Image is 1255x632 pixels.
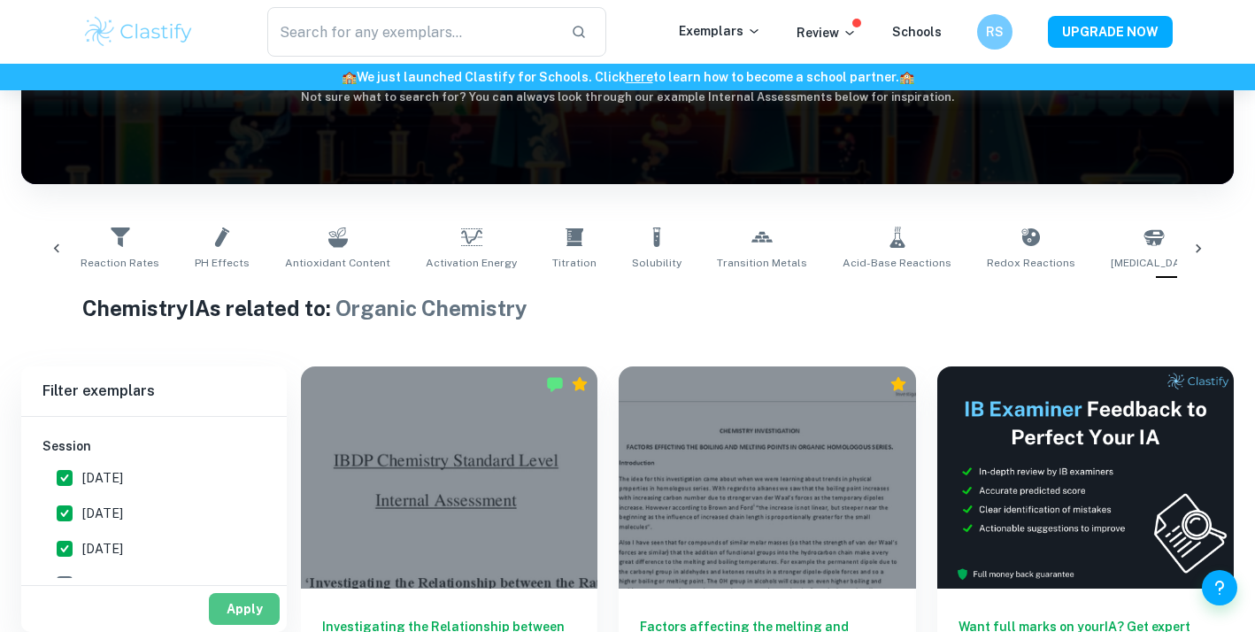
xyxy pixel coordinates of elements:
[1202,570,1237,605] button: Help and Feedback
[81,255,159,271] span: Reaction Rates
[209,593,280,625] button: Apply
[42,436,266,456] h6: Session
[267,7,557,57] input: Search for any exemplars...
[552,255,597,271] span: Titration
[546,375,564,393] img: Marked
[889,375,907,393] div: Premium
[426,255,517,271] span: Activation Energy
[21,366,287,416] h6: Filter exemplars
[285,255,390,271] span: Antioxidant Content
[1111,255,1197,271] span: [MEDICAL_DATA]
[82,468,123,488] span: [DATE]
[632,255,681,271] span: Solubility
[82,539,123,559] span: [DATE]
[21,89,1234,106] h6: Not sure what to search for? You can always look through our example Internal Assessments below f...
[892,25,942,39] a: Schools
[977,14,1012,50] button: RS
[82,504,123,523] span: [DATE]
[985,22,1005,42] h6: RS
[342,70,357,84] span: 🏫
[717,255,807,271] span: Transition Metals
[937,366,1234,589] img: Thumbnail
[82,574,123,594] span: [DATE]
[899,70,914,84] span: 🏫
[4,67,1251,87] h6: We just launched Clastify for Schools. Click to learn how to become a school partner.
[843,255,951,271] span: Acid-Base Reactions
[797,23,857,42] p: Review
[335,296,527,320] span: Organic Chemistry
[987,255,1075,271] span: Redox Reactions
[679,21,761,41] p: Exemplars
[626,70,653,84] a: here
[195,255,250,271] span: pH Effects
[1048,16,1173,48] button: UPGRADE NOW
[82,292,1174,324] h1: Chemistry IAs related to:
[82,14,195,50] img: Clastify logo
[571,375,589,393] div: Premium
